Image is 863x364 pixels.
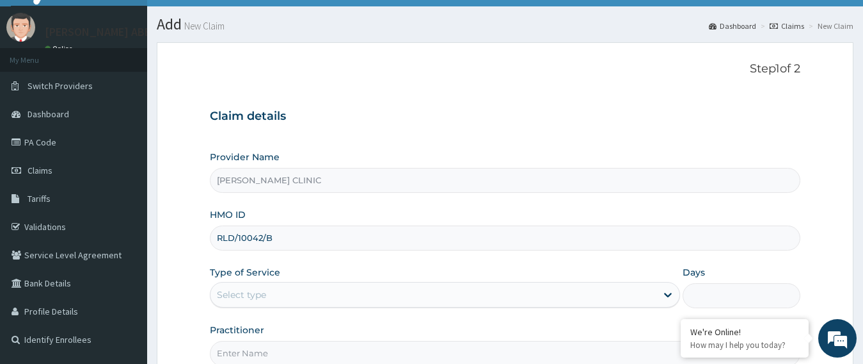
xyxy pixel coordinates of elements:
[217,288,266,301] div: Select type
[28,193,51,204] span: Tariffs
[210,208,246,221] label: HMO ID
[28,80,93,92] span: Switch Providers
[210,226,801,251] input: Enter HMO ID
[6,235,244,279] textarea: Type your message and hit 'Enter'
[6,13,35,42] img: User Image
[210,324,264,336] label: Practitioner
[157,16,853,33] h1: Add
[210,6,241,37] div: Minimize live chat window
[210,62,801,76] p: Step 1 of 2
[690,326,799,338] div: We're Online!
[709,21,756,31] a: Dashboard
[45,44,75,53] a: Online
[683,266,705,279] label: Days
[210,266,280,279] label: Type of Service
[74,104,177,233] span: We're online!
[770,21,804,31] a: Claims
[67,72,215,88] div: Chat with us now
[28,108,69,120] span: Dashboard
[690,340,799,351] p: How may I help you today?
[182,21,225,31] small: New Claim
[28,165,52,176] span: Claims
[210,110,801,124] h3: Claim details
[805,21,853,31] li: New Claim
[210,151,280,163] label: Provider Name
[24,64,52,96] img: d_794563401_company_1708531726252_794563401
[45,26,280,38] p: [PERSON_NAME] ABBA [PERSON_NAME] CLINIC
